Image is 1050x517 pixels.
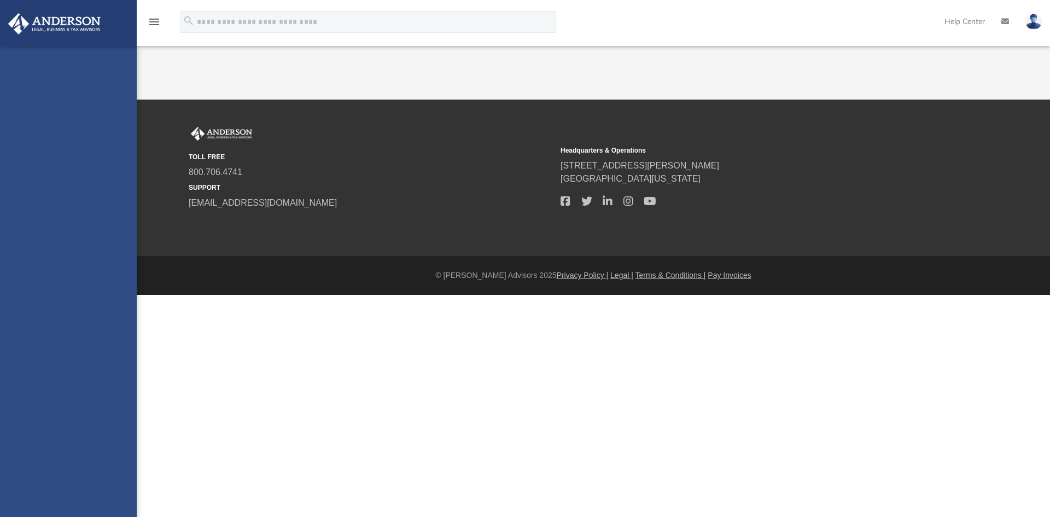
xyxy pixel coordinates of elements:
a: Terms & Conditions | [635,271,706,280]
div: © [PERSON_NAME] Advisors 2025 [137,270,1050,281]
a: menu [148,21,161,28]
a: Pay Invoices [708,271,751,280]
img: Anderson Advisors Platinum Portal [5,13,104,34]
a: 800.706.4741 [189,167,242,177]
small: Headquarters & Operations [561,146,925,155]
a: Privacy Policy | [557,271,609,280]
i: search [183,15,195,27]
a: [STREET_ADDRESS][PERSON_NAME] [561,161,719,170]
a: Legal | [610,271,633,280]
a: [GEOGRAPHIC_DATA][US_STATE] [561,174,701,183]
i: menu [148,15,161,28]
small: SUPPORT [189,183,553,193]
a: [EMAIL_ADDRESS][DOMAIN_NAME] [189,198,337,207]
small: TOLL FREE [189,152,553,162]
img: Anderson Advisors Platinum Portal [189,127,254,141]
img: User Pic [1025,14,1042,30]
